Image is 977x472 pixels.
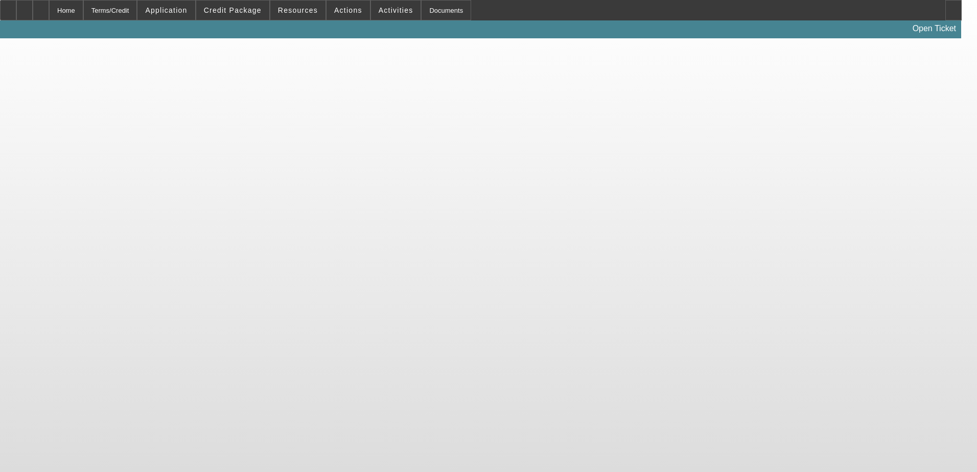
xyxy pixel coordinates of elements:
button: Resources [270,1,325,20]
span: Activities [379,6,413,14]
span: Credit Package [204,6,262,14]
button: Application [137,1,195,20]
button: Actions [327,1,370,20]
span: Application [145,6,187,14]
span: Actions [334,6,362,14]
span: Resources [278,6,318,14]
a: Open Ticket [909,20,960,37]
button: Credit Package [196,1,269,20]
button: Activities [371,1,421,20]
